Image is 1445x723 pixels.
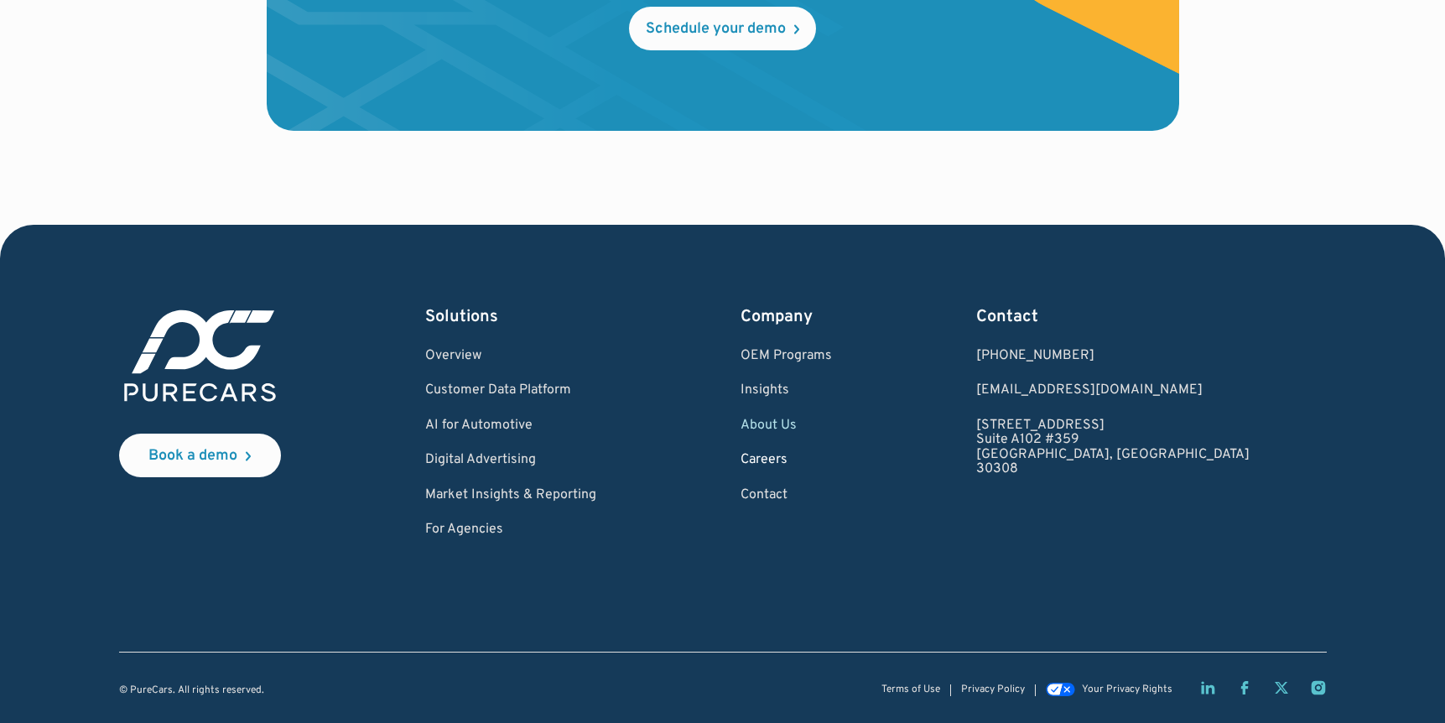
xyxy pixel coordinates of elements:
[425,523,596,538] a: For Agencies
[741,305,832,329] div: Company
[425,383,596,398] a: Customer Data Platform
[976,419,1250,477] a: [STREET_ADDRESS]Suite A102 #359[GEOGRAPHIC_DATA], [GEOGRAPHIC_DATA]30308
[425,349,596,364] a: Overview
[1046,684,1172,696] a: Your Privacy Rights
[119,685,264,696] div: © PureCars. All rights reserved.
[741,488,832,503] a: Contact
[1199,679,1216,696] a: LinkedIn page
[425,453,596,468] a: Digital Advertising
[961,684,1025,695] a: Privacy Policy
[881,684,940,695] a: Terms of Use
[976,349,1250,364] div: [PHONE_NUMBER]
[1082,684,1172,695] div: Your Privacy Rights
[646,22,786,37] div: Schedule your demo
[425,419,596,434] a: AI for Automotive
[1310,679,1327,696] a: Instagram page
[741,419,832,434] a: About Us
[119,305,281,407] img: purecars logo
[1236,679,1253,696] a: Facebook page
[976,305,1250,329] div: Contact
[741,383,832,398] a: Insights
[425,488,596,503] a: Market Insights & Reporting
[741,453,832,468] a: Careers
[1273,679,1290,696] a: Twitter X page
[119,434,281,477] a: Book a demo
[148,449,237,464] div: Book a demo
[629,7,816,50] a: Schedule your demo
[976,383,1250,398] a: Email us
[741,349,832,364] a: OEM Programs
[425,305,596,329] div: Solutions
